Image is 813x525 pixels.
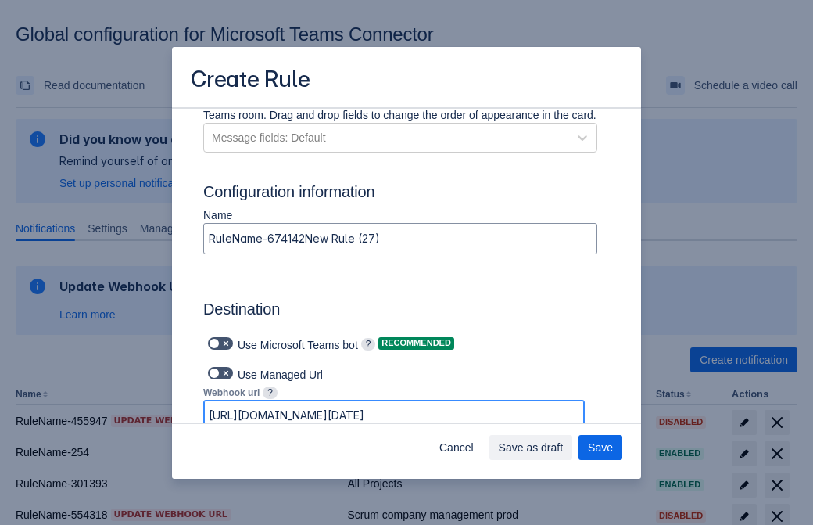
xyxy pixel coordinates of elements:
div: Use Microsoft Teams bot [203,333,358,354]
div: Scrollable content [172,107,641,424]
input: Please enter the name of the rule here [204,225,596,253]
input: Please enter the webhook url here [204,401,584,430]
h3: Destination [203,300,597,325]
h3: Configuration information [203,182,610,207]
span: ? [263,387,278,399]
p: Name [203,207,597,223]
span: Webhook url [203,387,260,398]
span: Recommended [378,339,454,347]
span: Cancel [439,435,474,460]
div: Use Managed Url [203,362,585,384]
a: ? [263,386,278,398]
span: Save as draft [499,435,564,460]
span: Save [588,435,613,460]
button: Save [578,435,622,460]
h3: Create Rule [191,66,310,96]
button: Cancel [430,435,483,460]
button: Save as draft [489,435,573,460]
span: ? [361,338,376,351]
div: Message fields: Default [212,130,326,146]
